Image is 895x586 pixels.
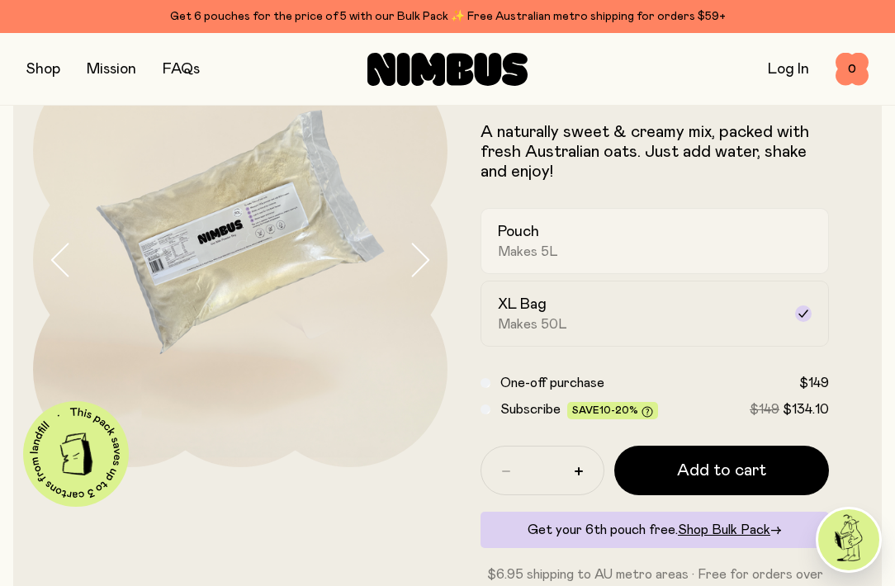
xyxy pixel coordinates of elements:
[768,62,809,77] a: Log In
[783,403,829,416] span: $134.10
[498,222,539,242] h2: Pouch
[498,295,547,314] h2: XL Bag
[750,403,779,416] span: $149
[498,243,558,260] span: Makes 5L
[87,62,136,77] a: Mission
[481,512,829,548] div: Get your 6th pouch free.
[498,316,567,333] span: Makes 50L
[500,376,604,390] span: One-off purchase
[836,53,869,86] button: 0
[49,427,104,482] img: illustration-carton.png
[818,509,879,570] img: agent
[163,62,200,77] a: FAQs
[572,405,653,418] span: Save
[26,7,869,26] div: Get 6 pouches for the price of 5 with our Bulk Pack ✨ Free Australian metro shipping for orders $59+
[614,446,829,495] button: Add to cart
[599,405,638,415] span: 10-20%
[677,459,766,482] span: Add to cart
[678,523,782,536] a: Shop Bulk Pack→
[678,523,770,536] span: Shop Bulk Pack
[481,122,829,182] p: A naturally sweet & creamy mix, packed with fresh Australian oats. Just add water, shake and enjoy!
[500,403,561,416] span: Subscribe
[799,376,829,390] span: $149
